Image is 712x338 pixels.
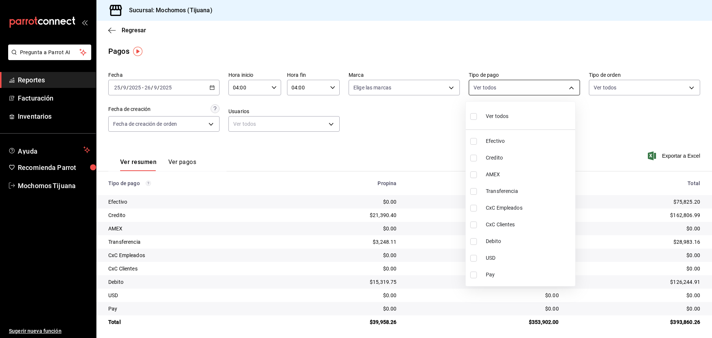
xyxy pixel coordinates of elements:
span: CxC Clientes [486,221,572,229]
span: Debito [486,237,572,245]
span: USD [486,254,572,262]
span: Transferencia [486,187,572,195]
span: Credito [486,154,572,162]
span: Ver todos [486,112,508,120]
span: CxC Empleados [486,204,572,212]
img: Tooltip marker [133,47,142,56]
span: AMEX [486,171,572,178]
span: Efectivo [486,137,572,145]
span: Pay [486,271,572,279]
